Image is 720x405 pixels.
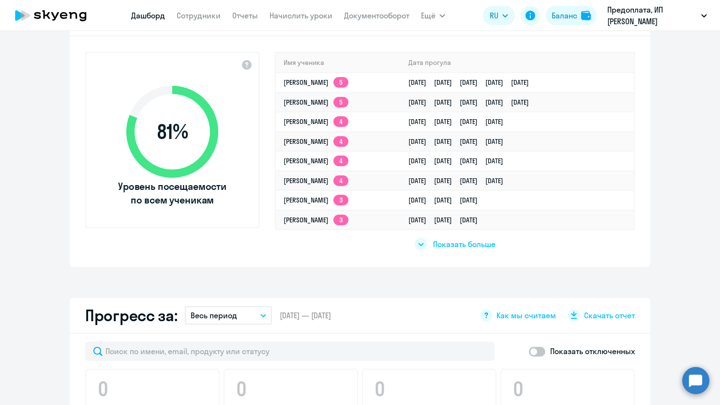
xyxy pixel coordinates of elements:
app-skyeng-badge: 4 [333,136,348,147]
a: [DATE][DATE][DATE] [408,196,485,204]
span: 81 % [117,120,228,143]
button: Ещё [421,6,445,25]
a: [DATE][DATE][DATE][DATE][DATE] [408,98,537,107]
a: [DATE][DATE][DATE][DATE] [408,117,511,126]
a: Сотрудники [177,11,221,20]
button: Предоплата, ИП [PERSON_NAME] [PERSON_NAME] [602,4,712,27]
p: Предоплата, ИП [PERSON_NAME] [PERSON_NAME] [607,4,697,27]
div: Баланс [552,10,577,21]
span: [DATE] — [DATE] [280,310,331,321]
app-skyeng-badge: 5 [333,77,348,88]
a: [PERSON_NAME]4 [284,137,348,146]
app-skyeng-badge: 4 [333,116,348,127]
th: Имя ученика [276,53,401,73]
a: [DATE][DATE][DATE][DATE] [408,156,511,165]
a: Документооборот [344,11,409,20]
app-skyeng-badge: 3 [333,215,348,225]
th: Дата прогула [401,53,634,73]
a: [PERSON_NAME]5 [284,98,348,107]
p: Весь период [191,310,237,321]
span: Ещё [421,10,435,21]
a: [PERSON_NAME]4 [284,117,348,126]
span: Как мы считаем [496,310,556,321]
a: [DATE][DATE][DATE][DATE][DATE] [408,78,537,87]
input: Поиск по имени, email, продукту или статусу [85,342,495,361]
app-skyeng-badge: 4 [333,156,348,166]
a: Начислить уроки [270,11,332,20]
span: Показать больше [433,239,495,249]
a: [PERSON_NAME]4 [284,156,348,165]
a: [DATE][DATE][DATE][DATE] [408,176,511,185]
a: [DATE][DATE][DATE][DATE] [408,137,511,146]
app-skyeng-badge: 4 [333,175,348,186]
button: Весь период [185,306,272,325]
button: Балансbalance [546,6,597,25]
a: [PERSON_NAME]3 [284,196,348,204]
p: Показать отключенных [550,345,635,357]
a: [PERSON_NAME]4 [284,176,348,185]
a: [PERSON_NAME]5 [284,78,348,87]
a: [DATE][DATE][DATE] [408,216,485,224]
h2: Прогресс за: [85,306,177,325]
a: Дашборд [131,11,165,20]
app-skyeng-badge: 5 [333,97,348,108]
a: Отчеты [232,11,258,20]
span: Скачать отчет [584,310,635,321]
a: [PERSON_NAME]3 [284,216,348,224]
img: balance [581,11,591,20]
app-skyeng-badge: 3 [333,195,348,205]
span: RU [490,10,498,21]
span: Уровень посещаемости по всем ученикам [117,180,228,207]
button: RU [483,6,515,25]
